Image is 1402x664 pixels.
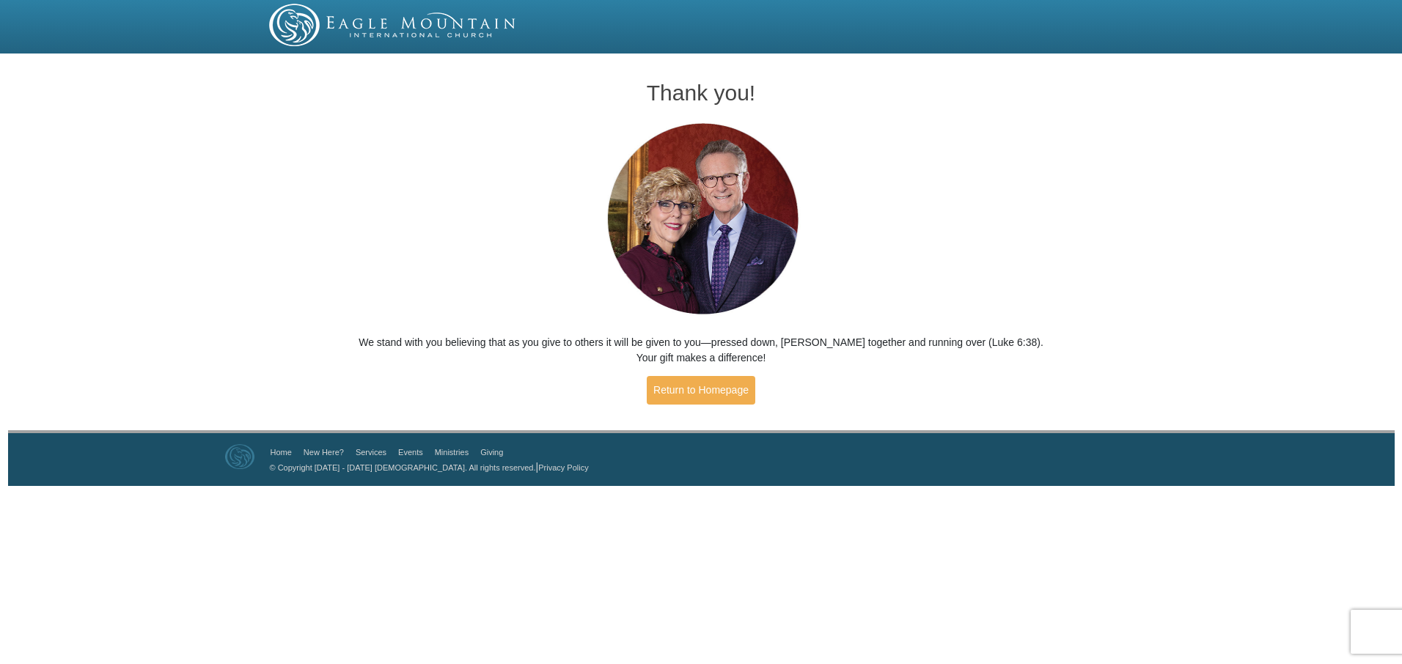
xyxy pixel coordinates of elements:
[356,448,386,457] a: Services
[398,448,423,457] a: Events
[225,444,254,469] img: Eagle Mountain International Church
[269,4,517,46] img: EMIC
[271,448,292,457] a: Home
[480,448,503,457] a: Giving
[304,448,344,457] a: New Here?
[359,335,1044,366] p: We stand with you believing that as you give to others it will be given to you—pressed down, [PER...
[538,463,588,472] a: Privacy Policy
[647,376,755,405] a: Return to Homepage
[270,463,536,472] a: © Copyright [DATE] - [DATE] [DEMOGRAPHIC_DATA]. All rights reserved.
[359,81,1044,105] h1: Thank you!
[593,119,810,320] img: Pastors George and Terri Pearsons
[265,460,589,475] p: |
[435,448,469,457] a: Ministries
